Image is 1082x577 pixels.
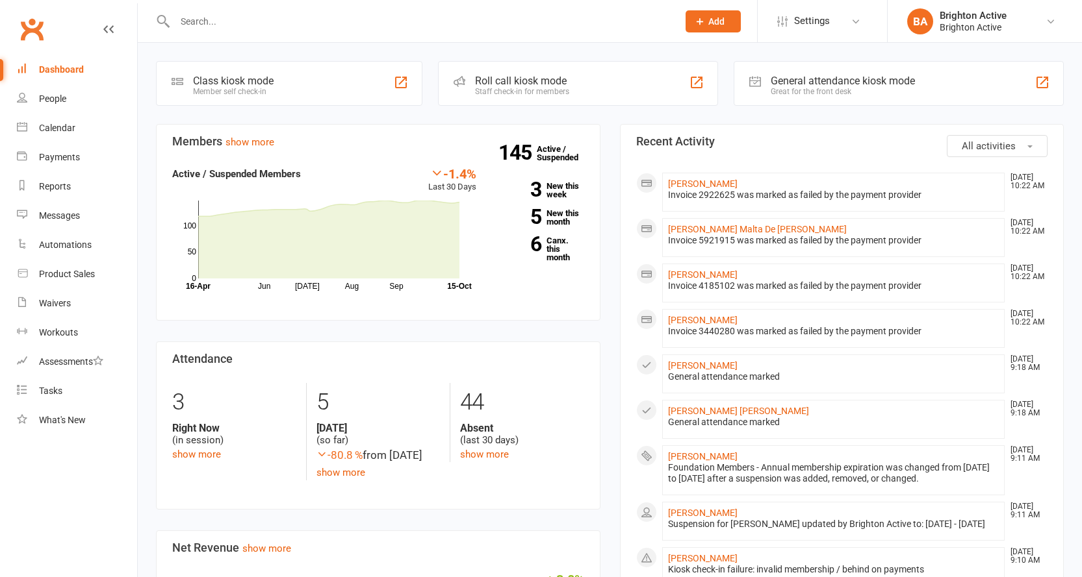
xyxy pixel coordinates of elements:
[316,447,440,464] div: from [DATE]
[460,448,509,460] a: show more
[940,21,1007,33] div: Brighton Active
[16,13,48,45] a: Clubworx
[460,383,584,422] div: 44
[17,406,137,435] a: What's New
[17,114,137,143] a: Calendar
[39,386,62,396] div: Tasks
[39,64,84,75] div: Dashboard
[316,467,365,478] a: show more
[242,543,291,554] a: show more
[17,230,137,260] a: Automations
[907,8,933,34] div: BA
[668,406,809,416] a: [PERSON_NAME] [PERSON_NAME]
[17,55,137,84] a: Dashboard
[172,168,301,180] strong: Active / Suspended Members
[1004,446,1047,463] time: [DATE] 9:11 AM
[17,376,137,406] a: Tasks
[668,417,999,428] div: General attendance marked
[39,239,92,250] div: Automations
[17,318,137,347] a: Workouts
[17,172,137,201] a: Reports
[771,75,915,87] div: General attendance kiosk mode
[17,289,137,318] a: Waivers
[668,451,738,461] a: [PERSON_NAME]
[1004,400,1047,417] time: [DATE] 9:18 AM
[668,280,999,291] div: Invoice 4185102 was marked as failed by the payment provider
[668,190,999,201] div: Invoice 2922625 was marked as failed by the payment provider
[39,327,78,338] div: Workouts
[496,180,541,199] strong: 3
[316,448,363,461] span: -80.8 %
[17,260,137,289] a: Product Sales
[668,519,999,530] div: Suspension for [PERSON_NAME] updated by Brighton Active to: [DATE] - [DATE]
[171,12,669,31] input: Search...
[172,422,296,447] div: (in session)
[1004,219,1047,236] time: [DATE] 10:22 AM
[668,564,999,575] div: Kiosk check-in failure: invalid membership / behind on payments
[1004,310,1047,326] time: [DATE] 10:22 AM
[708,16,725,27] span: Add
[1004,502,1047,519] time: [DATE] 9:11 AM
[39,152,80,162] div: Payments
[39,210,80,221] div: Messages
[316,422,440,447] div: (so far)
[668,360,738,371] a: [PERSON_NAME]
[636,135,1048,148] h3: Recent Activity
[1004,548,1047,565] time: [DATE] 9:10 AM
[686,10,741,32] button: Add
[668,269,738,280] a: [PERSON_NAME]
[496,207,541,227] strong: 5
[496,182,584,199] a: 3New this week
[17,143,137,172] a: Payments
[17,201,137,230] a: Messages
[668,326,999,337] div: Invoice 3440280 was marked as failed by the payment provider
[668,371,999,382] div: General attendance marked
[668,553,738,563] a: [PERSON_NAME]
[193,87,274,96] div: Member self check-in
[668,508,738,518] a: [PERSON_NAME]
[17,347,137,376] a: Assessments
[17,84,137,114] a: People
[496,209,584,226] a: 5New this month
[316,422,440,434] strong: [DATE]
[498,143,537,162] strong: 145
[668,224,847,234] a: [PERSON_NAME] Malta De [PERSON_NAME]
[39,415,86,425] div: What's New
[225,136,274,148] a: show more
[537,135,594,171] a: 145Active / Suspended
[316,383,440,422] div: 5
[1004,355,1047,372] time: [DATE] 9:18 AM
[940,10,1007,21] div: Brighton Active
[172,383,296,422] div: 3
[172,352,584,365] h3: Attendance
[947,135,1048,157] button: All activities
[172,135,584,148] h3: Members
[1004,264,1047,281] time: [DATE] 10:22 AM
[668,462,999,484] div: Foundation Members - Annual membership expiration was changed from [DATE] to [DATE] after a suspe...
[428,166,476,194] div: Last 30 Days
[428,166,476,180] div: -1.4%
[771,87,915,96] div: Great for the front desk
[496,234,541,254] strong: 6
[1004,173,1047,190] time: [DATE] 10:22 AM
[460,422,584,434] strong: Absent
[668,235,999,246] div: Invoice 5921915 was marked as failed by the payment provider
[668,315,738,325] a: [PERSON_NAME]
[39,181,71,191] div: Reports
[39,93,66,104] div: People
[172,422,296,434] strong: Right Now
[962,140,1016,152] span: All activities
[475,75,569,87] div: Roll call kiosk mode
[172,541,584,554] h3: Net Revenue
[39,269,95,279] div: Product Sales
[460,422,584,447] div: (last 30 days)
[39,298,71,308] div: Waivers
[496,236,584,262] a: 6Canx. this month
[668,178,738,189] a: [PERSON_NAME]
[172,448,221,460] a: show more
[39,123,75,133] div: Calendar
[794,6,830,36] span: Settings
[39,356,103,367] div: Assessments
[193,75,274,87] div: Class kiosk mode
[475,87,569,96] div: Staff check-in for members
